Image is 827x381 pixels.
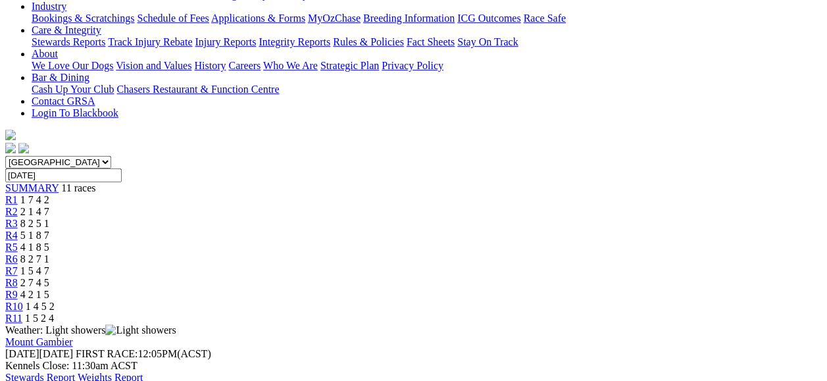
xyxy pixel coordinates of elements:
img: twitter.svg [18,143,29,153]
a: Stay On Track [457,36,518,47]
a: R4 [5,230,18,241]
span: FIRST RACE: [76,348,138,359]
a: Stewards Reports [32,36,105,47]
span: 4 1 8 5 [20,241,49,253]
a: Injury Reports [195,36,256,47]
a: Race Safe [523,13,565,24]
a: R9 [5,289,18,300]
a: MyOzChase [308,13,361,24]
a: Careers [228,60,261,71]
img: logo-grsa-white.png [5,130,16,140]
a: R5 [5,241,18,253]
span: 2 1 4 7 [20,206,49,217]
a: R3 [5,218,18,229]
span: 1 7 4 2 [20,194,49,205]
a: Login To Blackbook [32,107,118,118]
a: R10 [5,301,23,312]
a: Contact GRSA [32,95,95,107]
a: Bar & Dining [32,72,89,83]
a: R8 [5,277,18,288]
span: 8 2 7 1 [20,253,49,265]
a: Rules & Policies [333,36,404,47]
img: Light showers [105,324,176,336]
span: Weather: Light showers [5,324,176,336]
a: We Love Our Dogs [32,60,113,71]
a: R1 [5,194,18,205]
a: ICG Outcomes [457,13,520,24]
a: Chasers Restaurant & Function Centre [116,84,279,95]
a: Care & Integrity [32,24,101,36]
a: About [32,48,58,59]
a: Industry [32,1,66,12]
div: Industry [32,13,822,24]
div: Bar & Dining [32,84,822,95]
span: 1 4 5 2 [26,301,55,312]
a: Schedule of Fees [137,13,209,24]
a: Breeding Information [363,13,455,24]
div: Kennels Close: 11:30am ACST [5,360,822,372]
span: 8 2 5 1 [20,218,49,229]
span: 5 1 8 7 [20,230,49,241]
span: 1 5 4 7 [20,265,49,276]
a: Integrity Reports [259,36,330,47]
a: Applications & Forms [211,13,305,24]
span: 12:05PM(ACST) [76,348,211,359]
a: R2 [5,206,18,217]
span: 11 races [61,182,95,193]
span: 4 2 1 5 [20,289,49,300]
input: Select date [5,168,122,182]
span: 2 7 4 5 [20,277,49,288]
a: R11 [5,313,22,324]
a: Vision and Values [116,60,191,71]
img: facebook.svg [5,143,16,153]
a: Strategic Plan [320,60,379,71]
a: R7 [5,265,18,276]
a: R6 [5,253,18,265]
a: Cash Up Your Club [32,84,114,95]
div: Care & Integrity [32,36,822,48]
a: Fact Sheets [407,36,455,47]
a: Track Injury Rebate [108,36,192,47]
span: 1 5 2 4 [25,313,54,324]
a: Mount Gambier [5,336,73,347]
span: [DATE] [5,348,39,359]
a: Who We Are [263,60,318,71]
a: Bookings & Scratchings [32,13,134,24]
a: SUMMARY [5,182,59,193]
a: Privacy Policy [382,60,443,71]
span: [DATE] [5,348,73,359]
div: About [32,60,822,72]
a: History [194,60,226,71]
